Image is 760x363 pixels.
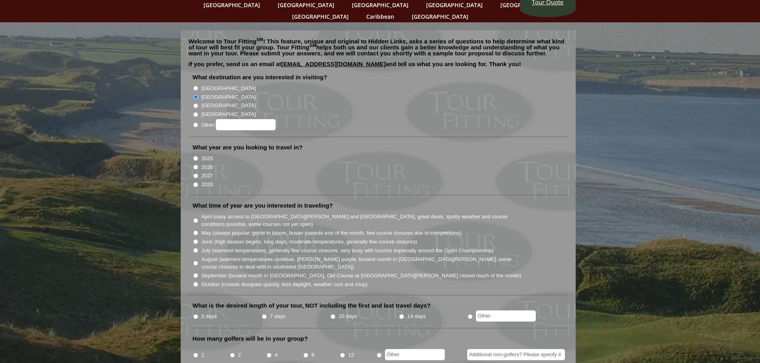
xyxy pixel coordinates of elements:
[201,172,213,180] label: 2027
[201,163,213,171] label: 2026
[288,11,353,22] a: [GEOGRAPHIC_DATA]
[193,302,431,310] label: What is the desired length of your tour, NOT including the first and last travel days?
[310,43,316,48] sup: SM
[201,272,521,280] label: September (busiest month in [GEOGRAPHIC_DATA], Old Course at [GEOGRAPHIC_DATA][PERSON_NAME] close...
[362,11,398,22] a: Caribbean
[407,312,426,320] label: 14 days
[193,202,333,210] label: What time of year are you interested in traveling?
[201,213,522,228] label: April (easy access to [GEOGRAPHIC_DATA][PERSON_NAME] and [GEOGRAPHIC_DATA], great deals, spotty w...
[201,110,256,118] label: [GEOGRAPHIC_DATA]
[281,61,386,67] a: [EMAIL_ADDRESS][DOMAIN_NAME]
[348,351,354,359] label: 12
[201,351,204,359] label: 1
[216,119,276,130] input: Other:
[270,312,286,320] label: 7 days
[275,351,278,359] label: 4
[193,335,308,343] label: How many golfers will be in your group?
[201,102,256,110] label: [GEOGRAPHIC_DATA]
[189,38,568,56] p: Welcome to Tour Fitting ! This feature, unique and original to Hidden Links, asks a series of que...
[408,11,472,22] a: [GEOGRAPHIC_DATA]
[193,143,303,151] label: What year are you looking to travel in?
[189,61,568,73] p: If you prefer, send us an email at and tell us what you are looking for. Thank you!
[193,73,328,81] label: What destination are you interested in visiting?
[476,310,536,322] input: Other
[201,255,522,271] label: August (warmest temperatures continue, [PERSON_NAME] purple, busiest month in [GEOGRAPHIC_DATA][P...
[257,37,263,42] sup: SM
[201,119,276,130] label: Other:
[238,351,241,359] label: 2
[201,229,462,237] label: May (always popular, gorse in bloom, busier towards end of the month, few course closures due to ...
[201,238,417,246] label: June (high season begins, long days, moderate temperatures, generally few course closures)
[467,349,565,360] input: Additional non-golfers? Please specify #
[201,181,213,188] label: 2028
[201,84,256,92] label: [GEOGRAPHIC_DATA]
[201,93,256,101] label: [GEOGRAPHIC_DATA]
[385,349,445,360] input: Other
[339,312,357,320] label: 10 days
[201,281,368,288] label: October (crowds dissipate quickly, less daylight, weather cool and crisp)
[201,247,494,255] label: July (warmest temperatures, generally few course closures, very busy with tourists especially aro...
[312,351,314,359] label: 8
[201,155,213,163] label: 2025
[201,312,217,320] label: 5 days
